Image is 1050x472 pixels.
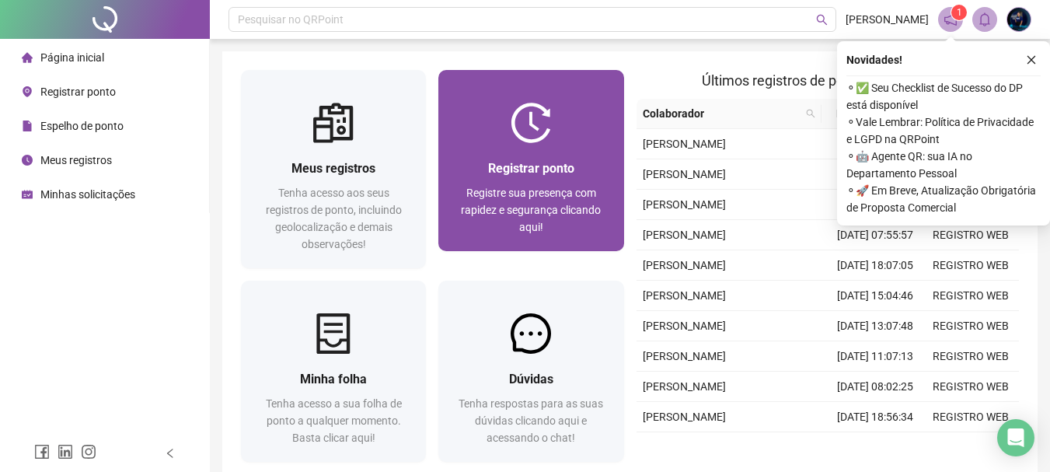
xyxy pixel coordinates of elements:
span: [PERSON_NAME] [643,168,726,180]
span: [PERSON_NAME] [643,229,726,241]
td: REGISTRO WEB [923,432,1019,463]
span: linkedin [58,444,73,460]
td: [DATE] 15:55:15 [828,432,923,463]
span: instagram [81,444,96,460]
a: Meus registrosTenha acesso aos seus registros de ponto, incluindo geolocalização e demais observa... [241,70,426,268]
span: search [816,14,828,26]
span: [PERSON_NAME] [643,350,726,362]
span: Meus registros [291,161,375,176]
span: 1 [957,7,962,18]
span: [PERSON_NAME] [643,259,726,271]
td: REGISTRO WEB [923,220,1019,250]
span: Minha folha [300,372,367,386]
span: home [22,52,33,63]
td: REGISTRO WEB [923,341,1019,372]
td: REGISTRO WEB [923,311,1019,341]
td: [DATE] 13:07:48 [828,311,923,341]
a: Minha folhaTenha acesso a sua folha de ponto a qualquer momento. Basta clicar aqui! [241,281,426,462]
span: close [1026,54,1037,65]
a: Registrar pontoRegistre sua presença com rapidez e segurança clicando aqui! [438,70,623,251]
td: [DATE] 15:04:46 [828,281,923,311]
span: Tenha acesso a sua folha de ponto a qualquer momento. Basta clicar aqui! [266,397,402,444]
span: Espelho de ponto [40,120,124,132]
span: environment [22,86,33,97]
span: left [165,448,176,459]
span: Data/Hora [828,105,895,122]
span: file [22,121,33,131]
span: schedule [22,189,33,200]
span: ⚬ 🚀 Em Breve, Atualização Obrigatória de Proposta Comercial [846,182,1041,216]
span: [PERSON_NAME] [643,289,726,302]
span: Meus registros [40,154,112,166]
td: [DATE] 11:07:13 [828,341,923,372]
span: bell [978,12,992,26]
td: REGISTRO WEB [923,372,1019,402]
sup: 1 [951,5,967,20]
span: Últimos registros de ponto sincronizados [702,72,953,89]
img: 90495 [1007,8,1031,31]
span: search [803,102,818,125]
span: Dúvidas [509,372,553,386]
span: notification [944,12,958,26]
td: [DATE] 07:55:57 [828,220,923,250]
span: Tenha respostas para as suas dúvidas clicando aqui e acessando o chat! [459,397,603,444]
span: Tenha acesso aos seus registros de ponto, incluindo geolocalização e demais observações! [266,187,402,250]
span: Novidades ! [846,51,902,68]
span: Registre sua presença com rapidez e segurança clicando aqui! [461,187,601,233]
td: REGISTRO WEB [923,250,1019,281]
div: Open Intercom Messenger [997,419,1034,456]
td: [DATE] 13:36:21 [828,190,923,220]
td: REGISTRO WEB [923,281,1019,311]
span: facebook [34,444,50,460]
span: Registrar ponto [488,161,574,176]
td: [DATE] 15:22:44 [828,159,923,190]
td: REGISTRO WEB [923,402,1019,432]
td: [DATE] 18:07:05 [828,250,923,281]
span: ⚬ ✅ Seu Checklist de Sucesso do DP está disponível [846,79,1041,114]
span: Registrar ponto [40,86,116,98]
span: Colaborador [643,105,801,122]
td: [DATE] 19:17:19 [828,129,923,159]
span: Página inicial [40,51,104,64]
td: [DATE] 08:02:25 [828,372,923,402]
span: ⚬ Vale Lembrar: Política de Privacidade e LGPD na QRPoint [846,114,1041,148]
span: [PERSON_NAME] [643,198,726,211]
span: [PERSON_NAME] [643,320,726,332]
span: [PERSON_NAME] [643,380,726,393]
th: Data/Hora [822,99,914,129]
td: [DATE] 18:56:34 [828,402,923,432]
span: ⚬ 🤖 Agente QR: sua IA no Departamento Pessoal [846,148,1041,182]
span: [PERSON_NAME] [846,11,929,28]
span: search [806,109,815,118]
span: Minhas solicitações [40,188,135,201]
span: clock-circle [22,155,33,166]
span: [PERSON_NAME] [643,411,726,423]
a: DúvidasTenha respostas para as suas dúvidas clicando aqui e acessando o chat! [438,281,623,462]
span: [PERSON_NAME] [643,138,726,150]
